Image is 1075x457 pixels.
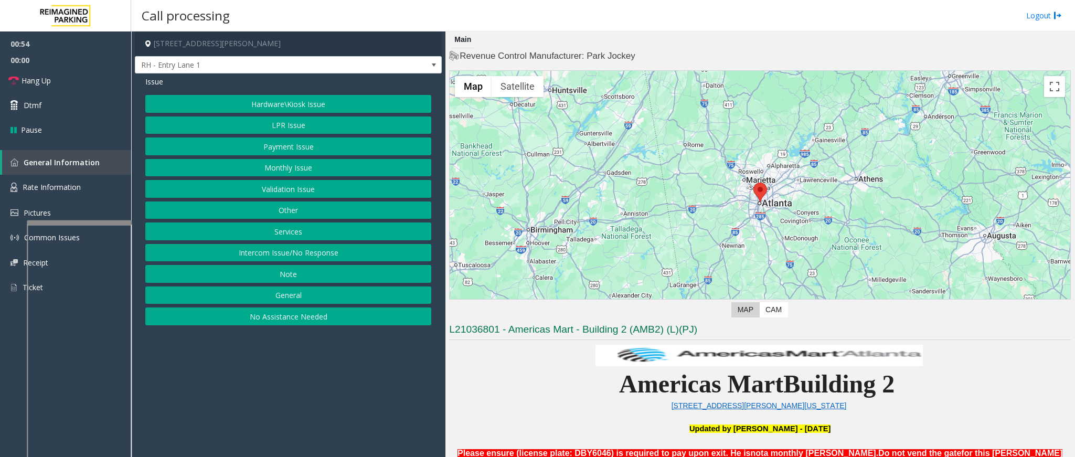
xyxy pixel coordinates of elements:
button: LPR Issue [145,116,431,134]
span: Americas Mart [619,370,783,398]
h3: L21036801 - Americas Mart - Building 2 (AMB2) (L)(PJ) [449,323,1071,340]
h3: Call processing [136,3,235,28]
button: Validation Issue [145,180,431,198]
a: [STREET_ADDRESS][PERSON_NAME][US_STATE] [672,401,847,410]
span: Rate Information [23,182,81,192]
button: Toggle fullscreen view [1044,76,1065,97]
span: Dtmf [24,100,41,111]
button: Monthly Issue [145,159,431,177]
button: Note [145,265,431,283]
button: Show satellite imagery [492,76,544,97]
label: CAM [759,302,788,317]
div: 230 Harris Street Northeast, Atlanta, GA [753,183,767,202]
span: Building 2 [783,370,895,398]
button: No Assistance Needed [145,307,431,325]
img: 'icon' [10,283,17,292]
a: General Information [2,150,131,175]
div: Main [452,31,474,48]
span: Ticket [23,282,43,292]
span: Receipt [23,258,48,268]
button: Payment Issue [145,137,431,155]
button: Show street map [455,76,492,97]
span: Pictures [24,208,51,218]
font: Updated by [PERSON_NAME] - [DATE] [689,424,831,433]
span: Pause [21,124,42,135]
button: Services [145,222,431,240]
h4: Revenue Control Manufacturer: Park Jockey [449,50,1071,62]
span: Common Issues [24,232,80,242]
img: 'icon' [10,259,18,266]
img: 'icon' [10,233,19,242]
button: Other [145,201,431,219]
button: Hardware\Kiosk Issue [145,95,431,113]
a: Logout [1026,10,1062,21]
img: 'icon' [10,158,18,166]
label: Map [731,302,760,317]
img: logout [1053,10,1062,21]
button: Intercom Issue/No Response [145,244,431,262]
span: Issue [145,76,163,87]
span: General Information [24,157,100,167]
button: General [145,286,431,304]
span: RH - Entry Lane 1 [135,57,380,73]
h4: [STREET_ADDRESS][PERSON_NAME] [135,31,442,56]
img: 'icon' [10,183,17,192]
span: Hang Up [22,75,51,86]
img: 'icon' [10,209,18,216]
